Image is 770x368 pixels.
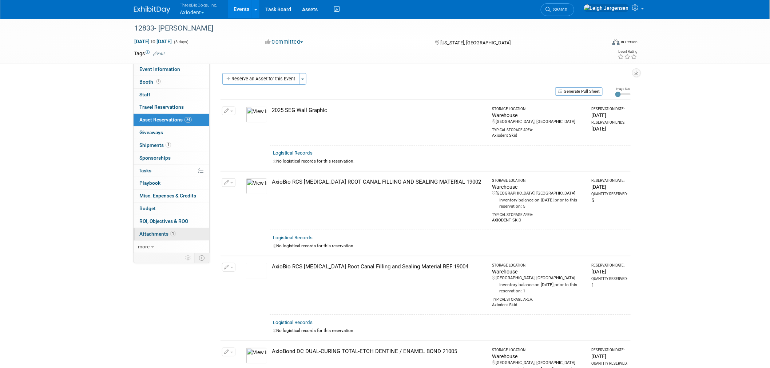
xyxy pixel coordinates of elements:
div: 12833- [PERSON_NAME] [132,22,595,35]
span: Staff [139,92,150,97]
button: Reserve an Asset for this Event [222,73,299,85]
span: ThreeBigDogs, Inc. [180,1,218,9]
img: View Images [246,348,267,364]
div: Reservation Date: [592,178,628,183]
div: [DATE] [592,353,628,360]
div: Warehouse [492,268,585,275]
span: (3 days) [173,40,188,44]
div: Warehouse [492,183,585,191]
span: Travel Reservations [139,104,184,110]
a: Budget [134,203,209,215]
span: Booth [139,79,162,85]
div: No logistical records for this reservation. [273,158,628,164]
div: Storage Location: [492,107,585,112]
span: Playbook [139,180,160,186]
a: Logistical Records [273,320,313,325]
span: Tasks [139,168,151,173]
div: Axiodent Skid [492,133,585,139]
div: Storage Location: [492,348,585,353]
span: [US_STATE], [GEOGRAPHIC_DATA] [440,40,511,45]
a: ROI, Objectives & ROO [134,215,209,228]
div: Axiodent Skid [492,302,585,308]
div: [GEOGRAPHIC_DATA], [GEOGRAPHIC_DATA] [492,191,585,196]
a: Staff [134,89,209,101]
a: Giveaways [134,127,209,139]
div: [DATE] [592,183,628,191]
div: [DATE] [592,268,628,275]
div: 5 [592,197,628,204]
a: Misc. Expenses & Credits [134,190,209,202]
span: Giveaways [139,129,163,135]
div: No logistical records for this reservation. [273,328,628,334]
div: Image Size [615,87,631,91]
button: Generate Pull Sheet [555,87,603,96]
div: Quantity Reserved: [592,361,628,366]
span: Event Information [139,66,180,72]
a: Attachments1 [134,228,209,240]
a: Logistical Records [273,150,313,156]
img: View Images [246,263,267,279]
img: View Images [246,107,267,123]
div: Inventory balance on [DATE] prior to this reservation: 1 [492,281,585,294]
div: Typical Storage Area: [492,209,585,217]
div: Event Format [563,38,638,49]
div: Typical Storage Area: [492,294,585,302]
div: AxioBond DC DUAL-CURING TOTAL-ETCH DENTINE / ENAMEL BOND 21005 [272,348,485,355]
div: Event Rating [618,50,638,53]
a: Playbook [134,177,209,189]
span: Budget [139,205,156,211]
a: Travel Reservations [134,101,209,113]
span: more [138,244,150,249]
div: Quantity Reserved: [592,192,628,197]
span: 1 [166,142,171,148]
div: [GEOGRAPHIC_DATA], [GEOGRAPHIC_DATA] [492,360,585,366]
a: Logistical Records [273,235,313,240]
span: Search [551,7,567,12]
span: 1 [170,231,176,236]
button: Committed [263,38,306,46]
div: Reservation Ends: [592,120,628,125]
span: to [150,39,156,44]
span: Shipments [139,142,171,148]
div: Inventory balance on [DATE] prior to this reservation: 5 [492,196,585,209]
span: Misc. Expenses & Credits [139,193,196,199]
span: Attachments [139,231,176,237]
div: Reservation Date: [592,263,628,268]
div: No logistical records for this reservation. [273,243,628,249]
div: In-Person [621,39,638,45]
div: AxioBio RCS [MEDICAL_DATA] ROOT CANAL FILLING AND SEALING MATERIAL 19002 [272,178,485,186]
img: ExhibitDay [134,6,170,13]
td: Tags [134,50,165,57]
a: Search [541,3,574,16]
span: Asset Reservations [139,117,192,123]
a: Event Information [134,63,209,76]
td: Personalize Event Tab Strip [182,253,195,263]
a: Shipments1 [134,139,209,152]
div: Reservation Date: [592,107,628,112]
div: Storage Location: [492,178,585,183]
a: Tasks [134,165,209,177]
div: AXIODENT SKID [492,217,585,223]
div: [DATE] [592,112,628,119]
img: View Images [246,178,267,194]
td: Toggle Event Tabs [195,253,210,263]
div: [GEOGRAPHIC_DATA], [GEOGRAPHIC_DATA] [492,119,585,125]
div: 2025 SEG Wall Graphic [272,107,485,114]
div: Storage Location: [492,263,585,268]
div: [DATE] [592,125,628,132]
img: Format-Inperson.png [612,39,620,45]
div: Warehouse [492,353,585,360]
a: more [134,241,209,253]
a: Sponsorships [134,152,209,164]
div: Quantity Reserved: [592,276,628,281]
span: [DATE] [DATE] [134,38,172,45]
a: Booth [134,76,209,88]
span: ROI, Objectives & ROO [139,218,188,224]
span: 54 [184,117,192,123]
img: Leigh Jergensen [584,4,629,12]
a: Asset Reservations54 [134,114,209,126]
span: Sponsorships [139,155,171,161]
div: AxioBio RCS [MEDICAL_DATA] Root Canal Filling and Sealing Material REF:19004 [272,263,485,271]
a: Edit [153,51,165,56]
div: Reservation Date: [592,348,628,353]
